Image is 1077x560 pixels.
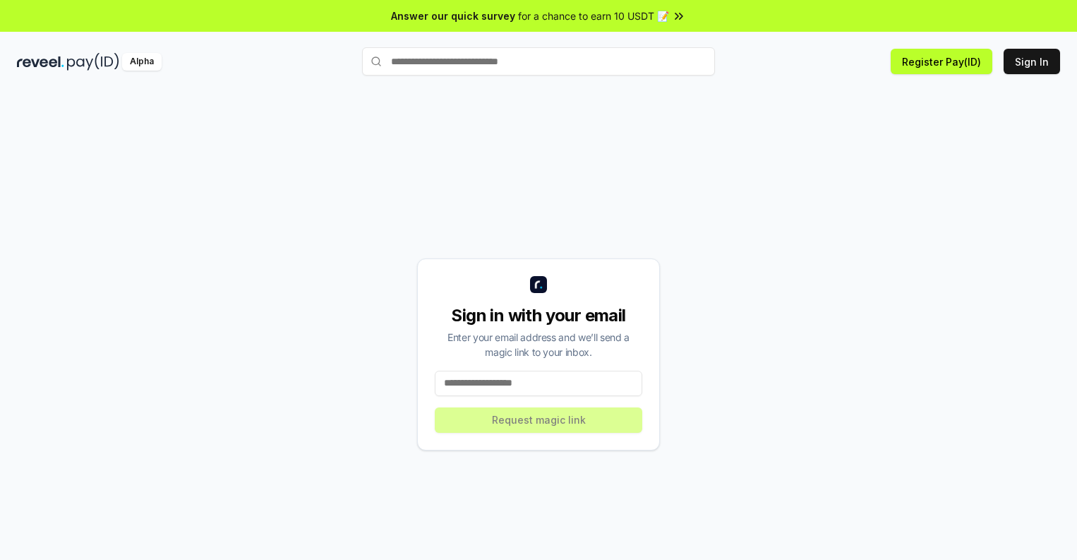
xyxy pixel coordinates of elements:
img: logo_small [530,276,547,293]
img: pay_id [67,53,119,71]
div: Sign in with your email [435,304,642,327]
span: for a chance to earn 10 USDT 📝 [518,8,669,23]
div: Enter your email address and we’ll send a magic link to your inbox. [435,330,642,359]
button: Sign In [1004,49,1060,74]
span: Answer our quick survey [391,8,515,23]
div: Alpha [122,53,162,71]
button: Register Pay(ID) [891,49,992,74]
img: reveel_dark [17,53,64,71]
